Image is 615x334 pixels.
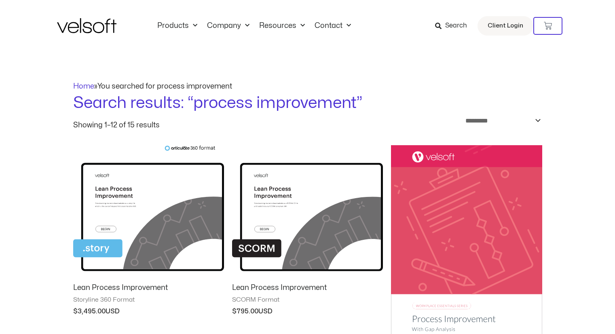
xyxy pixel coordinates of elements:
[73,145,224,277] img: Lean Process Improvement
[73,283,224,292] h2: Lean Process Improvement
[73,283,224,296] a: Lean Process Improvement
[73,83,232,90] span: »
[254,21,310,30] a: ResourcesMenu Toggle
[488,21,523,31] span: Client Login
[435,19,473,33] a: Search
[445,21,467,31] span: Search
[73,308,78,315] span: $
[232,296,383,304] span: SCORM Format
[73,83,94,90] a: Home
[232,283,383,296] a: Lean Process Improvement
[73,308,106,315] bdi: 3,495.00
[97,83,232,90] span: You searched for process improvement
[73,296,224,304] span: Storyline 360 Format
[232,283,383,292] h2: Lean Process Improvement
[460,114,542,127] select: Shop order
[57,18,116,33] img: Velsoft Training Materials
[310,21,356,30] a: ContactMenu Toggle
[73,92,542,114] h1: Search results: “process improvement”
[152,21,356,30] nav: Menu
[152,21,202,30] a: ProductsMenu Toggle
[202,21,254,30] a: CompanyMenu Toggle
[73,122,160,129] p: Showing 1–12 of 15 results
[232,145,383,277] img: Lean Process Improvement
[232,308,237,315] span: $
[232,308,258,315] bdi: 795.00
[478,16,533,36] a: Client Login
